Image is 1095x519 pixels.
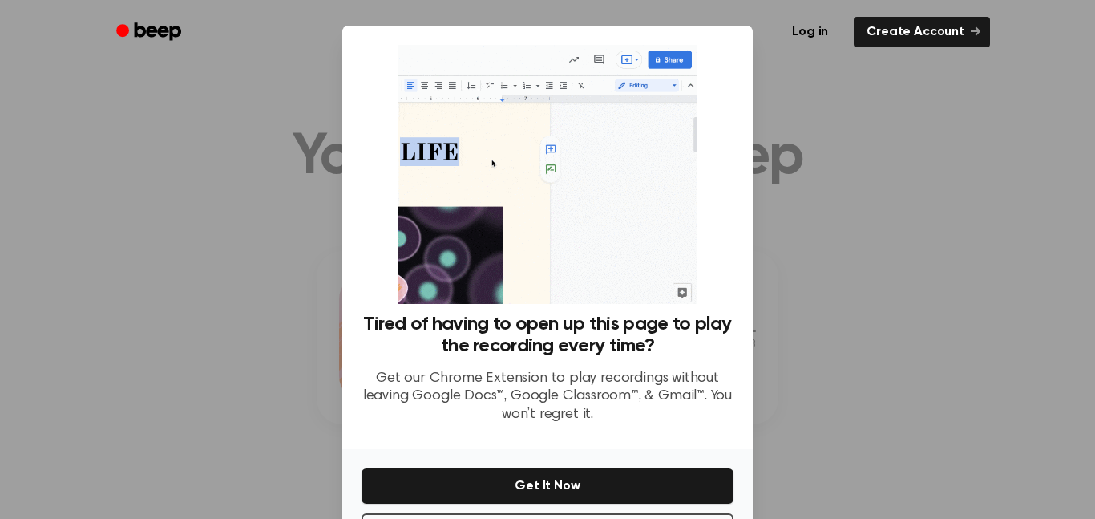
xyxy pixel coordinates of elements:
img: Beep extension in action [398,45,696,304]
a: Log in [776,14,844,51]
p: Get our Chrome Extension to play recordings without leaving Google Docs™, Google Classroom™, & Gm... [362,370,733,424]
button: Get It Now [362,468,733,504]
h3: Tired of having to open up this page to play the recording every time? [362,314,733,357]
a: Create Account [854,17,990,47]
a: Beep [105,17,196,48]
